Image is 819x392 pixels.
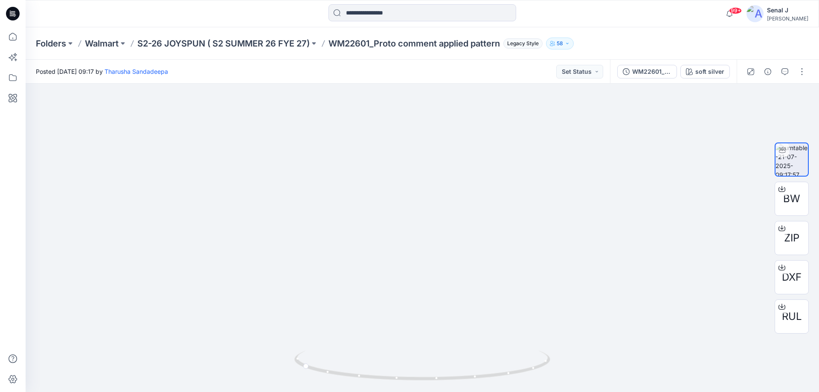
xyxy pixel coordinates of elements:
button: 58 [546,38,574,49]
a: S2-26 JOYSPUN ( S2 SUMMER 26 FYE 27) [137,38,310,49]
div: Senal J [767,5,808,15]
div: soft silver [695,67,724,76]
div: [PERSON_NAME] [767,15,808,22]
button: Legacy Style [500,38,543,49]
p: WM22601_Proto comment applied pattern [328,38,500,49]
button: Details [761,65,775,78]
a: Tharusha Sandadeepa [105,68,168,75]
button: soft silver [680,65,730,78]
button: WM22601_Proto comment applied pattern [617,65,677,78]
span: ZIP [784,230,799,246]
p: 58 [557,39,563,48]
img: avatar [746,5,764,22]
span: Posted [DATE] 09:17 by [36,67,168,76]
span: BW [783,191,800,206]
span: RUL [782,309,802,324]
span: Legacy Style [503,38,543,49]
div: WM22601_Proto comment applied pattern [632,67,671,76]
img: turntable-21-07-2025-09:17:57 [775,143,808,176]
a: Folders [36,38,66,49]
span: 99+ [729,7,742,14]
span: DXF [782,270,802,285]
a: Walmart [85,38,119,49]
